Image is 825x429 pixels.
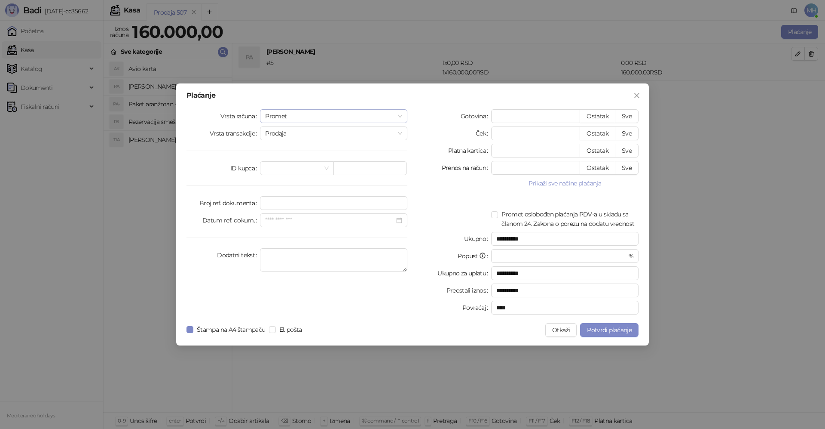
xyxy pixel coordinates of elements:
[615,127,639,140] button: Sve
[630,92,644,99] span: Zatvori
[496,250,626,262] input: Popust
[587,326,632,334] span: Potvrdi plaćanje
[442,161,492,175] label: Prenos na račun
[260,196,407,210] input: Broj ref. dokumenta
[580,323,639,337] button: Potvrdi plaćanje
[580,109,615,123] button: Ostatak
[210,127,260,140] label: Vrsta transakcije
[580,127,615,140] button: Ostatak
[448,144,491,157] label: Platna kartica
[580,161,615,175] button: Ostatak
[461,109,491,123] label: Gotovina
[230,161,260,175] label: ID kupca
[220,109,260,123] label: Vrsta računa
[545,323,577,337] button: Otkaži
[580,144,615,157] button: Ostatak
[265,127,402,140] span: Prodaja
[633,92,640,99] span: close
[491,178,639,188] button: Prikaži sve načine plaćanja
[202,213,260,227] label: Datum ref. dokum.
[446,284,492,297] label: Preostali iznos
[199,196,260,210] label: Broj ref. dokumenta
[476,127,491,140] label: Ček
[193,325,269,334] span: Štampa na A4 štampaču
[464,232,492,246] label: Ukupno
[498,210,639,228] span: Promet oslobođen plaćanja PDV-a u skladu sa članom 24. Zakona o porezu na dodatu vrednost
[630,89,644,102] button: Close
[615,161,639,175] button: Sve
[217,248,260,262] label: Dodatni tekst
[615,144,639,157] button: Sve
[276,325,306,334] span: El. pošta
[265,110,402,123] span: Promet
[615,109,639,123] button: Sve
[458,249,491,263] label: Popust
[186,92,639,99] div: Plaćanje
[462,301,491,315] label: Povraćaj
[260,248,407,272] textarea: Dodatni tekst
[437,266,491,280] label: Ukupno za uplatu
[265,216,394,225] input: Datum ref. dokum.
